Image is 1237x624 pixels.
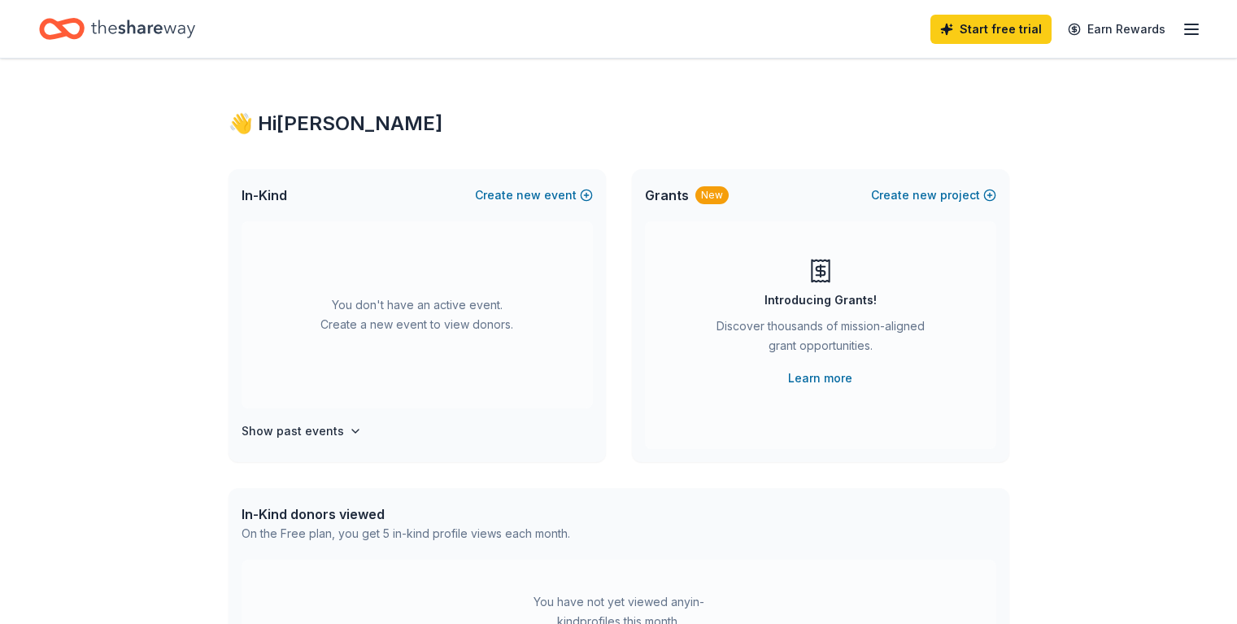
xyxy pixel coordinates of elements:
[695,186,729,204] div: New
[242,221,593,408] div: You don't have an active event. Create a new event to view donors.
[242,421,362,441] button: Show past events
[1058,15,1175,44] a: Earn Rewards
[930,15,1052,44] a: Start free trial
[242,504,570,524] div: In-Kind donors viewed
[229,111,1009,137] div: 👋 Hi [PERSON_NAME]
[764,290,877,310] div: Introducing Grants!
[645,185,689,205] span: Grants
[516,185,541,205] span: new
[39,10,195,48] a: Home
[788,369,852,388] a: Learn more
[913,185,937,205] span: new
[871,185,996,205] button: Createnewproject
[475,185,593,205] button: Createnewevent
[242,421,344,441] h4: Show past events
[242,524,570,543] div: On the Free plan, you get 5 in-kind profile views each month.
[710,316,931,362] div: Discover thousands of mission-aligned grant opportunities.
[242,185,287,205] span: In-Kind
